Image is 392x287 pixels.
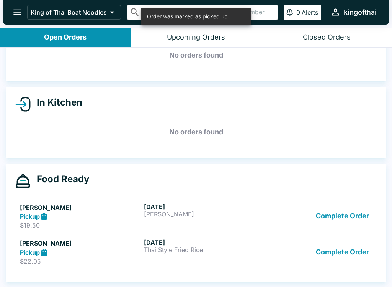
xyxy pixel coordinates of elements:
[15,41,377,69] h5: No orders found
[20,239,141,248] h5: [PERSON_NAME]
[31,8,107,16] p: King of Thai Boat Noodles
[44,33,87,42] div: Open Orders
[144,211,265,218] p: [PERSON_NAME]
[327,4,380,20] button: kingofthai
[296,8,300,16] p: 0
[20,213,40,220] strong: Pickup
[20,221,141,229] p: $19.50
[313,203,372,229] button: Complete Order
[302,8,318,16] p: Alerts
[344,8,377,17] div: kingofthai
[144,239,265,246] h6: [DATE]
[313,239,372,265] button: Complete Order
[31,173,89,185] h4: Food Ready
[15,198,377,234] a: [PERSON_NAME]Pickup$19.50[DATE][PERSON_NAME]Complete Order
[20,249,40,256] strong: Pickup
[15,234,377,270] a: [PERSON_NAME]Pickup$22.05[DATE]Thai Style Fried RiceComplete Order
[167,33,225,42] div: Upcoming Orders
[144,246,265,253] p: Thai Style Fried Rice
[27,5,121,20] button: King of Thai Boat Noodles
[8,2,27,22] button: open drawer
[31,97,82,108] h4: In Kitchen
[303,33,351,42] div: Closed Orders
[20,257,141,265] p: $22.05
[147,10,229,23] div: Order was marked as picked up.
[144,203,265,211] h6: [DATE]
[15,118,377,146] h5: No orders found
[20,203,141,212] h5: [PERSON_NAME]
